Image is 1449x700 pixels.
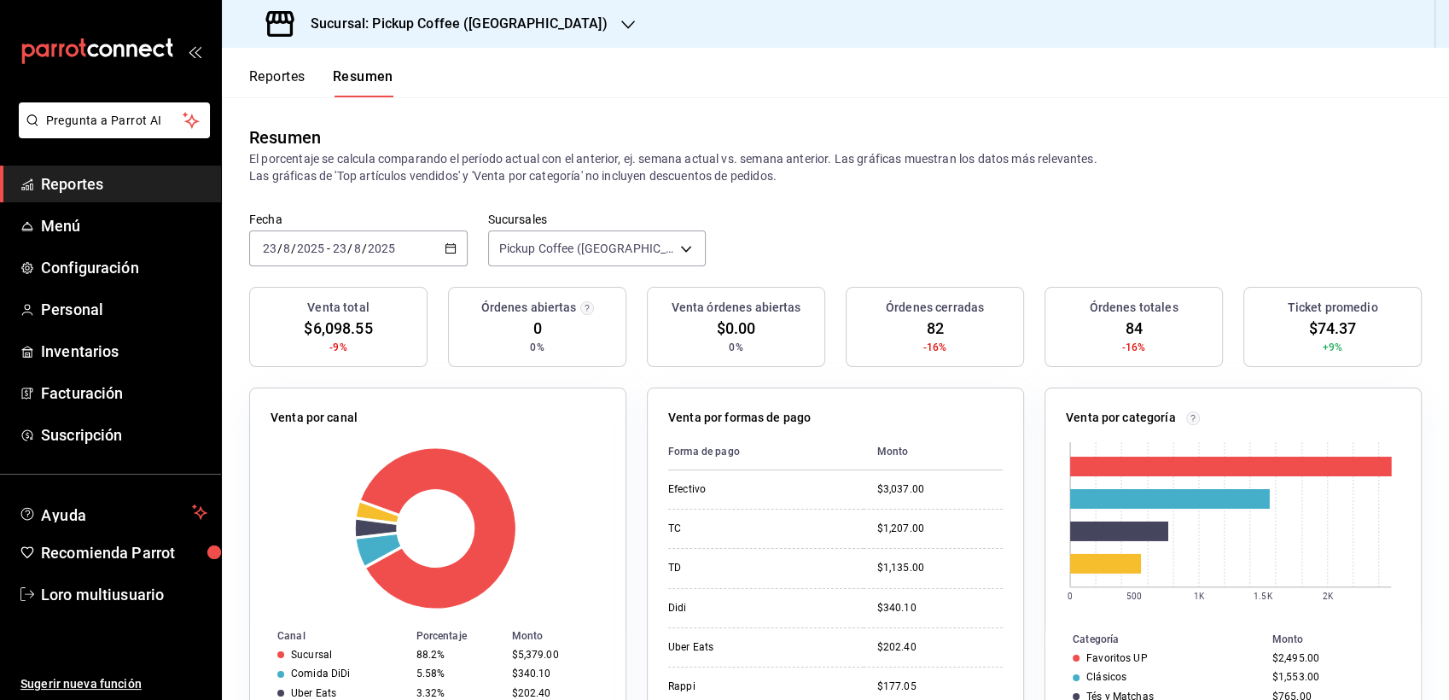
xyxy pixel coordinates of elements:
[41,342,119,360] font: Inventarios
[864,434,1003,470] th: Monto
[19,102,210,138] button: Pregunta a Parrot AI
[297,14,608,34] h3: Sucursal: Pickup Coffee ([GEOGRAPHIC_DATA])
[668,409,811,427] p: Venta por formas de pago
[1045,630,1266,649] th: Categoría
[416,649,498,661] div: 88.2%
[291,649,332,661] div: Sucursal
[668,640,839,655] div: Uber Eats
[1066,409,1176,427] p: Venta por categoría
[188,44,201,58] button: open_drawer_menu
[332,242,347,255] input: --
[668,482,839,497] div: Efectivo
[668,522,839,536] div: TC
[499,240,675,257] span: Pickup Coffee ([GEOGRAPHIC_DATA])
[249,213,468,225] label: Fecha
[41,175,103,193] font: Reportes
[367,242,396,255] input: ----
[1288,299,1378,317] h3: Ticket promedio
[1086,671,1126,683] div: Clásicos
[1266,630,1421,649] th: Monto
[1272,652,1394,664] div: $2,495.00
[307,299,369,317] h3: Venta total
[877,601,1003,615] div: $340.10
[729,340,742,355] span: 0%
[291,242,296,255] span: /
[416,687,498,699] div: 3.32%
[277,242,282,255] span: /
[271,409,358,427] p: Venta por canal
[41,384,123,402] font: Facturación
[1323,340,1342,355] span: +9%
[877,482,1003,497] div: $3,037.00
[668,561,839,575] div: TD
[923,340,947,355] span: -16%
[41,217,81,235] font: Menú
[41,426,122,444] font: Suscripción
[416,668,498,680] div: 5.58%
[20,677,142,691] font: Sugerir nueva función
[877,640,1003,655] div: $202.40
[1086,652,1148,664] div: Favoritos UP
[532,317,541,340] span: 0
[46,112,183,130] span: Pregunta a Parrot AI
[511,668,598,680] div: $340.10
[1323,592,1334,601] text: 2K
[1272,671,1394,683] div: $1,553.00
[41,586,164,604] font: Loro multiusuario
[249,150,1422,184] p: El porcentaje se calcula comparando el período actual con el anterior, ej. semana actual vs. sema...
[262,242,277,255] input: --
[347,242,352,255] span: /
[1068,592,1073,601] text: 0
[511,649,598,661] div: $5,379.00
[511,687,598,699] div: $202.40
[1254,592,1272,601] text: 1.5K
[672,299,801,317] h3: Venta órdenes abiertas
[304,317,372,340] span: $6,098.55
[353,242,362,255] input: --
[877,522,1003,536] div: $1,207.00
[249,125,321,150] div: Resumen
[249,68,306,85] font: Reportes
[1090,299,1178,317] h3: Órdenes totales
[327,242,330,255] span: -
[41,259,139,277] font: Configuración
[504,627,626,645] th: Monto
[249,68,393,97] div: Pestañas de navegación
[877,561,1003,575] div: $1,135.00
[877,680,1003,694] div: $177.05
[480,299,576,317] h3: Órdenes abiertas
[886,299,984,317] h3: Órdenes cerradas
[1309,317,1357,340] span: $74.37
[362,242,367,255] span: /
[333,68,393,97] button: Resumen
[250,627,410,645] th: Canal
[668,434,864,470] th: Forma de pago
[282,242,291,255] input: --
[12,124,210,142] a: Pregunta a Parrot AI
[41,502,185,522] span: Ayuda
[296,242,325,255] input: ----
[717,317,756,340] span: $0.00
[488,213,707,225] label: Sucursales
[329,340,346,355] span: -9%
[668,680,839,694] div: Rappi
[41,544,175,562] font: Recomienda Parrot
[1194,592,1205,601] text: 1K
[1125,317,1142,340] span: 84
[1122,340,1146,355] span: -16%
[926,317,943,340] span: 82
[410,627,505,645] th: Porcentaje
[291,687,336,699] div: Uber Eats
[668,601,839,615] div: Didi
[1126,592,1142,601] text: 500
[530,340,544,355] span: 0%
[291,668,350,680] div: Comida DiDi
[41,300,103,318] font: Personal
